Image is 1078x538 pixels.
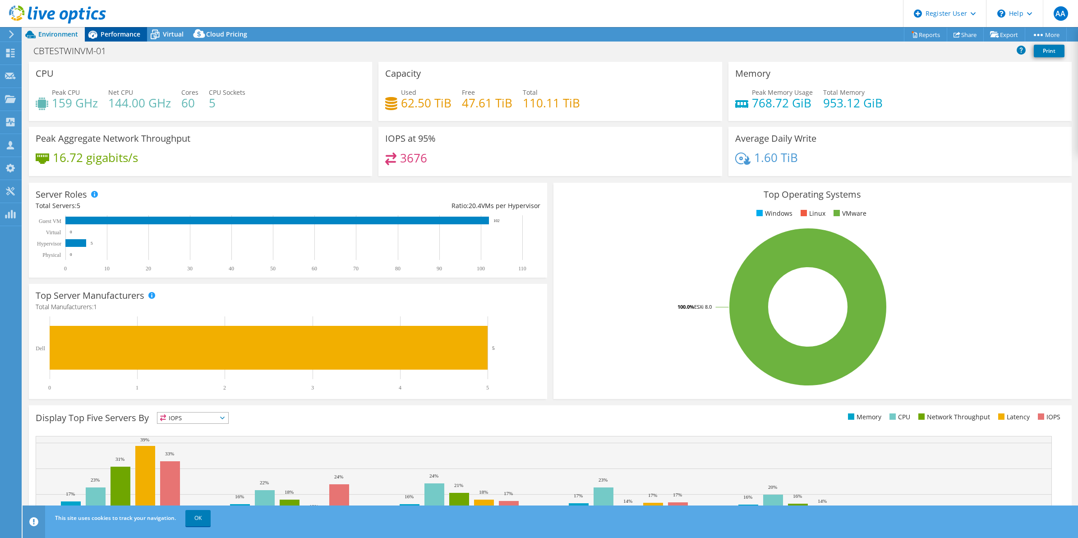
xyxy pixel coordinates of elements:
[334,474,343,479] text: 24%
[52,98,98,108] h4: 159 GHz
[768,484,777,490] text: 20%
[599,477,608,482] text: 23%
[752,98,813,108] h4: 768.72 GiB
[673,492,682,497] text: 17%
[743,494,752,500] text: 16%
[115,456,124,462] text: 31%
[91,241,93,246] text: 5
[405,494,414,499] text: 16%
[165,451,174,456] text: 33%
[523,98,580,108] h4: 110.11 TiB
[735,134,816,144] h3: Average Daily Write
[209,88,245,97] span: CPU Sockets
[36,291,144,301] h3: Top Server Manufacturers
[385,134,436,144] h3: IOPS at 95%
[560,190,1065,199] h3: Top Operating Systems
[37,241,61,247] text: Hypervisor
[66,491,75,496] text: 17%
[70,230,72,234] text: 0
[157,413,228,423] span: IOPS
[260,480,269,485] text: 22%
[401,88,416,97] span: Used
[752,88,813,97] span: Peak Memory Usage
[400,153,427,163] h4: 3676
[454,482,463,488] text: 21%
[36,134,190,144] h3: Peak Aggregate Network Throughput
[754,153,798,162] h4: 1.60 TiB
[983,28,1025,42] a: Export
[429,473,438,478] text: 24%
[504,491,513,496] text: 17%
[46,229,61,236] text: Virtual
[462,98,512,108] h4: 47.61 TiB
[209,98,245,108] h4: 5
[399,385,401,391] text: 4
[91,477,100,482] text: 23%
[1034,45,1064,57] a: Print
[36,69,54,79] h3: CPU
[140,437,149,442] text: 39%
[831,209,866,218] li: VMware
[486,385,489,391] text: 5
[1025,28,1067,42] a: More
[574,493,583,498] text: 17%
[754,209,792,218] li: Windows
[401,98,451,108] h4: 62.50 TiB
[996,412,1030,422] li: Latency
[477,265,485,272] text: 100
[818,498,827,504] text: 14%
[163,30,184,38] span: Virtual
[64,265,67,272] text: 0
[493,218,500,223] text: 102
[479,489,488,495] text: 18%
[623,498,632,504] text: 14%
[1054,6,1068,21] span: AA
[181,88,198,97] span: Cores
[793,493,802,499] text: 16%
[311,385,314,391] text: 3
[181,98,198,108] h4: 60
[77,201,80,210] span: 5
[823,98,883,108] h4: 953.12 GiB
[270,265,276,272] text: 50
[887,412,910,422] li: CPU
[469,201,481,210] span: 20.4
[677,303,694,310] tspan: 100.0%
[52,88,80,97] span: Peak CPU
[108,98,171,108] h4: 144.00 GHz
[285,489,294,495] text: 18%
[518,265,526,272] text: 110
[823,88,865,97] span: Total Memory
[947,28,984,42] a: Share
[187,265,193,272] text: 30
[29,46,120,56] h1: CBTESTWINVM-01
[846,412,881,422] li: Memory
[104,265,110,272] text: 10
[39,218,61,224] text: Guest VM
[36,302,540,312] h4: Total Manufacturers:
[48,385,51,391] text: 0
[53,153,138,162] h4: 16.72 gigabits/s
[42,252,61,258] text: Physical
[146,265,151,272] text: 20
[916,412,990,422] li: Network Throughput
[185,510,211,526] a: OK
[36,345,45,352] text: Dell
[93,302,97,311] span: 1
[312,265,317,272] text: 60
[36,201,288,211] div: Total Servers:
[395,265,401,272] text: 80
[55,514,176,522] span: This site uses cookies to track your navigation.
[648,492,657,498] text: 17%
[288,201,540,211] div: Ratio: VMs per Hypervisor
[1036,412,1060,422] li: IOPS
[492,345,495,351] text: 5
[523,88,538,97] span: Total
[101,30,140,38] span: Performance
[206,30,247,38] span: Cloud Pricing
[437,265,442,272] text: 90
[229,265,234,272] text: 40
[36,190,87,199] h3: Server Roles
[997,9,1005,18] svg: \n
[694,303,712,310] tspan: ESXi 8.0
